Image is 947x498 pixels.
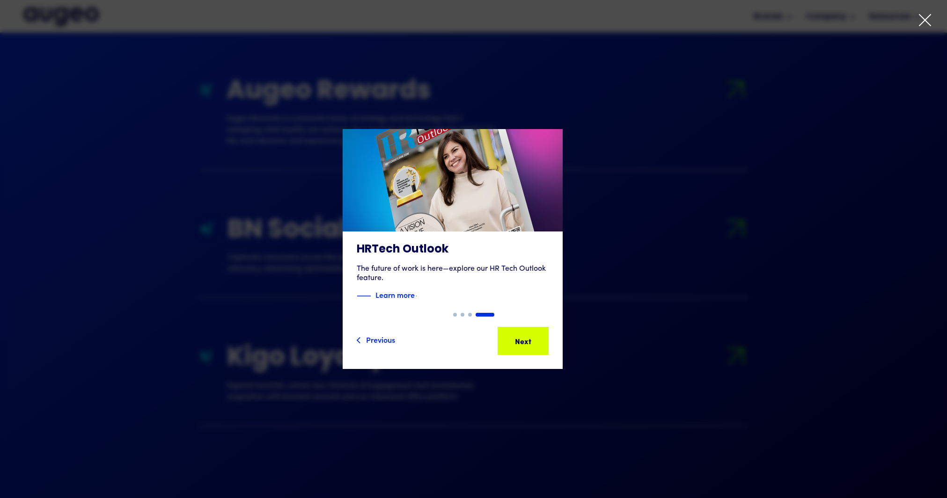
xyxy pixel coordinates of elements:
a: HRTech OutlookThe future of work is here—explore our HR Tech Outlook feature.Blue decorative line... [343,129,563,313]
div: Previous [366,334,395,345]
img: Blue decorative line [357,290,371,302]
strong: Learn more [375,289,415,300]
div: The future of work is here—explore our HR Tech Outlook feature. [357,264,549,283]
div: Show slide 4 of 4 [476,313,494,317]
div: Show slide 2 of 4 [461,313,464,317]
img: Blue text arrow [416,290,430,302]
a: Next [498,327,549,355]
div: Show slide 1 of 4 [453,313,457,317]
h3: HRTech Outlook [357,243,549,257]
div: Show slide 3 of 4 [468,313,472,317]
